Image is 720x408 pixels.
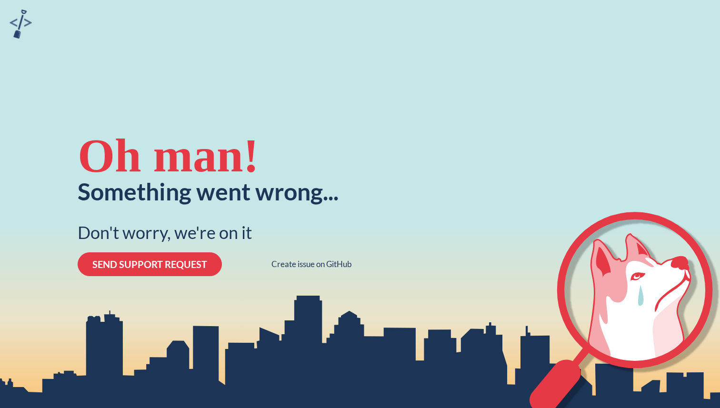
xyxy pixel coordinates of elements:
[78,132,259,179] div: Oh man!
[10,10,32,41] a: sandbox logo
[78,252,222,276] button: SEND SUPPORT REQUEST
[78,222,252,243] div: Don't worry, we're on it
[271,259,352,269] a: Create issue on GitHub
[10,10,32,39] img: sandbox logo
[78,179,339,203] div: Something went wrong...
[530,212,720,408] svg: crying-husky-2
